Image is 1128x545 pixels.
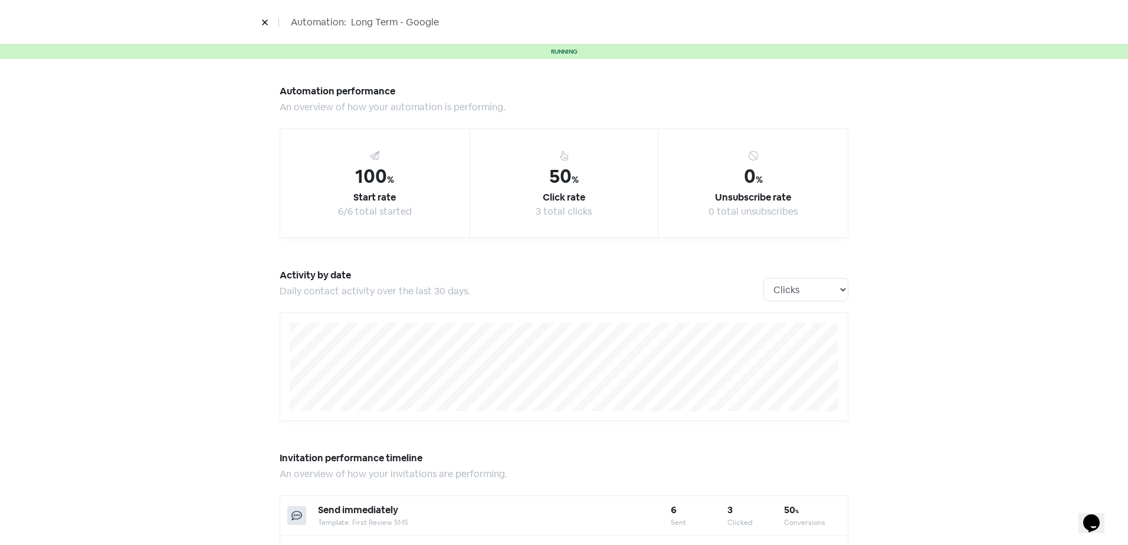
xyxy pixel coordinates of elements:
[671,504,677,516] b: 6
[536,205,592,219] div: 3 total clicks
[744,162,763,191] div: 0
[543,191,585,205] div: Click rate
[291,15,346,29] span: Automation:
[784,504,799,516] b: 50
[353,191,396,205] div: Start rate
[709,205,798,219] div: 0 total unsubscribes
[280,267,763,284] h5: Activity by date
[727,504,733,516] b: 3
[572,173,579,186] span: %
[671,517,727,528] div: Sent
[280,467,848,481] div: An overview of how your invitations are performing.
[756,173,763,186] span: %
[727,517,784,528] div: Clicked
[280,83,848,100] h5: Automation performance
[338,205,412,219] div: 6/6 total started
[784,517,841,528] div: Conversions
[280,284,763,298] div: Daily contact activity over the last 30 days.
[795,508,799,514] span: %
[715,191,791,205] div: Unsubscribe rate
[549,162,579,191] div: 50
[387,173,394,186] span: %
[318,504,398,516] span: Send immediately
[318,517,671,528] div: Template: First Review SMS
[355,162,394,191] div: 100
[280,449,848,467] h5: Invitation performance timeline
[280,100,848,114] div: An overview of how your automation is performing.
[1078,498,1116,533] iframe: chat widget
